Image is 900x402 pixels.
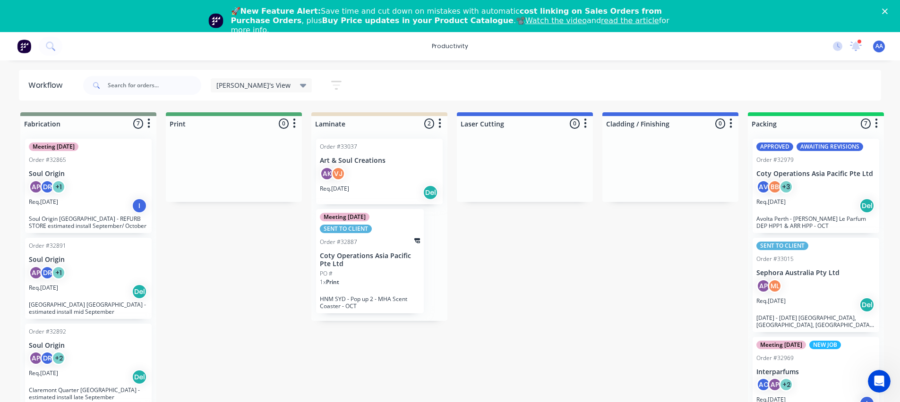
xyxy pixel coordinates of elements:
div: + 2 [51,351,66,365]
div: Order #32891Soul OriginAPDR+1Req.[DATE]Del[GEOGRAPHIC_DATA] [GEOGRAPHIC_DATA] - estimated install... [25,238,152,319]
div: Order #32969 [756,354,794,362]
span: 1 x [320,278,326,286]
div: Close [882,8,891,14]
div: Del [423,185,438,200]
div: Del [859,198,874,213]
div: + 3 [779,180,793,194]
p: Soul Origin [29,170,148,178]
p: Art & Soul Creations [320,157,439,165]
p: Req. [DATE] [29,198,58,206]
b: New Feature Alert: [240,7,321,16]
p: Soul Origin [29,342,148,350]
b: cost linking on Sales Orders from Purchase Orders [231,7,662,25]
div: Meeting [DATE]Order #32865Soul OriginAPDR+1Req.[DATE]ISoul Origin [GEOGRAPHIC_DATA] - REFURB STOR... [25,139,152,233]
p: PO # [320,269,333,278]
div: Order #32892 [29,327,66,336]
div: 🚀 Save time and cut down on mistakes with automatic , plus .📽️ and for more info. [231,7,677,35]
span: AA [875,42,883,50]
div: + 1 [51,180,66,194]
div: AP [29,351,43,365]
div: Order #32865 [29,156,66,164]
b: Buy Price updates in your Product Catalogue [322,16,514,25]
p: Req. [DATE] [320,184,349,193]
div: DR [40,266,54,280]
div: Del [132,369,147,385]
span: [PERSON_NAME]'s View [216,80,291,90]
div: SENT TO CLIENT [320,225,372,233]
div: + 2 [779,377,793,392]
div: AP [756,279,771,293]
div: Order #33037Art & Soul CreationsAKVJReq.[DATE]Del [316,139,443,204]
img: Profile image for Team [208,13,223,28]
div: Meeting [DATE] [756,341,806,349]
p: Soul Origin [29,256,148,264]
div: AWAITING REVISIONS [797,142,863,151]
p: Interparfums [756,368,875,376]
div: AO [756,377,771,392]
p: Req. [DATE] [29,369,58,377]
p: [DATE] - [DATE] [GEOGRAPHIC_DATA], [GEOGRAPHIC_DATA], [GEOGRAPHIC_DATA], [GEOGRAPHIC_DATA], [GEOG... [756,314,875,328]
p: HNM SYD - Pop up 2 - MHA Scent Coaster - OCT [320,295,420,310]
div: AP [29,266,43,280]
div: I [132,198,147,213]
div: AK [320,167,334,181]
div: DR [40,351,54,365]
div: Order #33037 [320,142,357,151]
a: Watch the video [525,16,587,25]
p: Coty Operations Asia Pacific Pte Ltd [756,170,875,178]
div: Order #32891 [29,242,66,250]
div: Del [132,284,147,299]
div: SENT TO CLIENT [756,242,808,250]
div: Order #33015 [756,255,794,263]
div: NEW JOB [809,341,841,349]
div: productivity [427,39,473,53]
p: Req. [DATE] [29,284,58,292]
div: Workflow [28,80,67,91]
span: Print [326,278,339,286]
p: Soul Origin [GEOGRAPHIC_DATA] - REFURB STORE estimated install September/ October [29,215,148,229]
p: Sephora Australia Pty Ltd [756,269,875,277]
p: Claremont Quarter [GEOGRAPHIC_DATA] - estimated install late September [29,386,148,401]
div: SENT TO CLIENTOrder #33015Sephora Australia Pty LtdAPMLReq.[DATE]Del[DATE] - [DATE] [GEOGRAPHIC_D... [753,238,879,332]
div: AV [756,180,771,194]
div: + 1 [51,266,66,280]
div: APPROVED [756,142,793,151]
div: DR [40,180,54,194]
div: APPROVEDAWAITING REVISIONSOrder #32979Coty Operations Asia Pacific Pte LtdAVBB+3Req.[DATE]DelAvol... [753,139,879,233]
p: [GEOGRAPHIC_DATA] [GEOGRAPHIC_DATA] - estimated install mid September [29,301,148,315]
p: Req. [DATE] [756,198,786,206]
p: Avolta Perth - [PERSON_NAME] Le Parfum DEP HPP1 & ARR HPP - OCT [756,215,875,229]
div: VJ [331,167,345,181]
div: Meeting [DATE] [29,142,78,151]
div: Order #32887 [320,238,357,246]
input: Search for orders... [108,76,201,95]
p: Req. [DATE] [756,297,786,305]
div: AP [768,377,782,392]
div: BB [768,180,782,194]
div: AP [29,180,43,194]
div: ML [768,279,782,293]
div: Order #32979 [756,156,794,164]
a: read the article [601,16,659,25]
iframe: Intercom live chat [868,370,891,393]
div: Del [859,297,874,312]
div: Meeting [DATE]SENT TO CLIENTOrder #32887Coty Operations Asia Pacific Pte LtdPO #1xPrintHNM SYD - ... [316,209,424,314]
p: Coty Operations Asia Pacific Pte Ltd [320,252,420,268]
div: Meeting [DATE] [320,213,369,221]
img: Factory [17,39,31,53]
